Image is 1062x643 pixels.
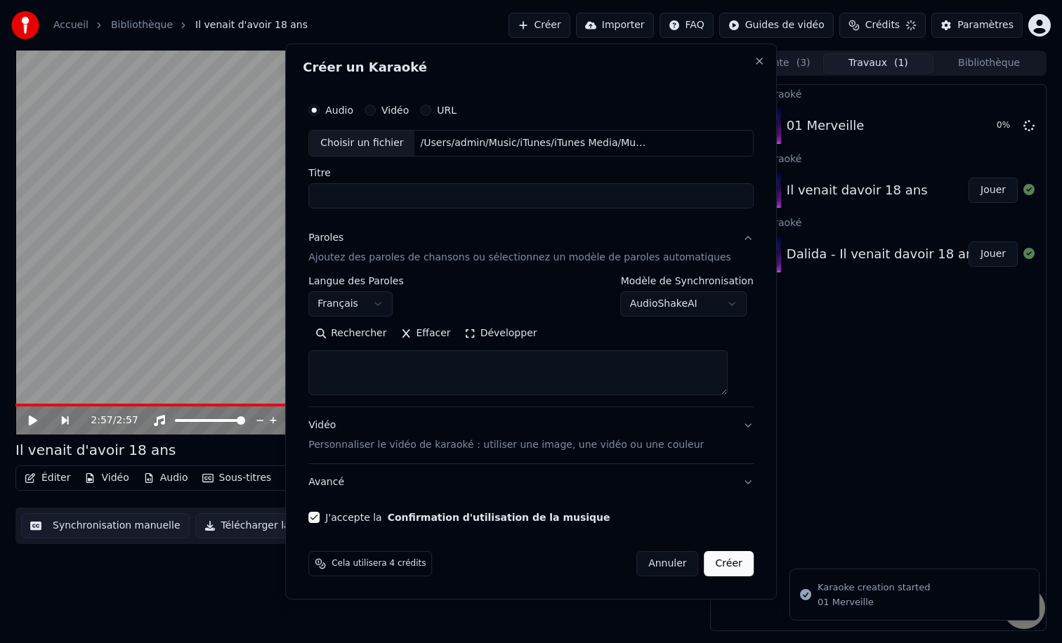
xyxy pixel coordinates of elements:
[308,407,754,463] button: VidéoPersonnaliser le vidéo de karaoké : utiliser une image, une vidéo ou une couleur
[704,551,754,576] button: Créer
[308,276,404,286] label: Langue des Paroles
[308,251,731,265] p: Ajoutez des paroles de chansons ou sélectionnez un modèle de paroles automatiques
[308,276,754,406] div: ParolesAjoutez des paroles de chansons ou sélectionnez un modèle de paroles automatiques
[308,322,393,345] button: Rechercher
[437,105,457,115] label: URL
[621,276,754,286] label: Modèle de Synchronisation
[325,105,353,115] label: Audio
[458,322,544,345] button: Développer
[308,438,704,452] p: Personnaliser le vidéo de karaoké : utiliser une image, une vidéo ou une couleur
[332,558,426,569] span: Cela utilisera 4 crédits
[309,131,414,156] div: Choisir un fichier
[415,136,654,150] div: /Users/admin/Music/iTunes/iTunes Media/Music/[PERSON_NAME]/Merveille - Single/01 Merveille.m4a
[308,464,754,501] button: Avancé
[308,231,343,245] div: Paroles
[381,105,409,115] label: Vidéo
[393,322,457,345] button: Effacer
[636,551,698,576] button: Annuler
[325,512,610,522] label: J'accepte la
[308,418,704,452] div: Vidéo
[388,512,610,522] button: J'accepte la
[303,61,759,74] h2: Créer un Karaoké
[308,168,754,178] label: Titre
[308,220,754,276] button: ParolesAjoutez des paroles de chansons ou sélectionnez un modèle de paroles automatiques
